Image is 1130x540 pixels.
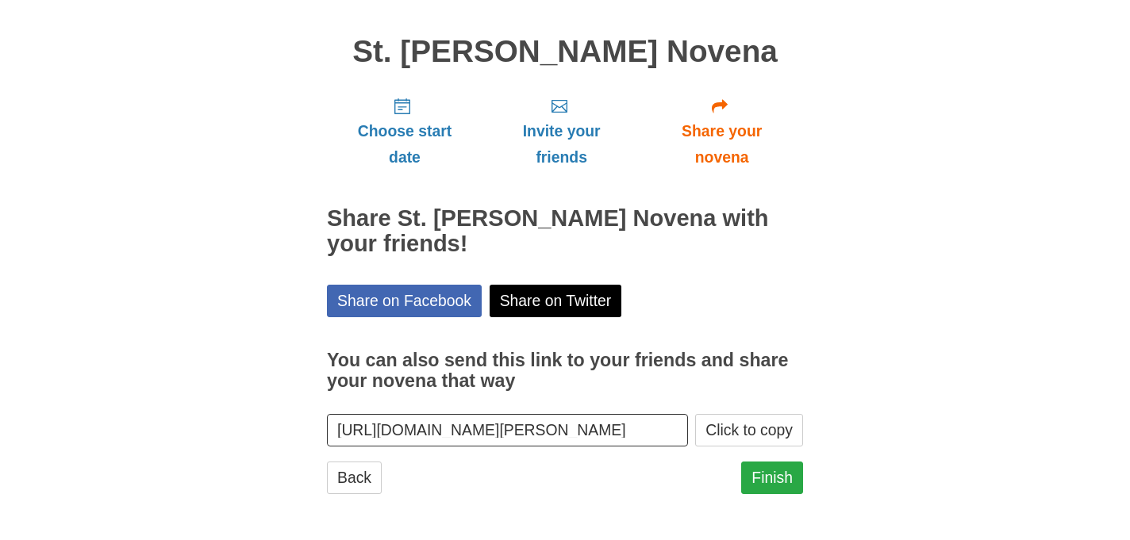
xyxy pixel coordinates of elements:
[327,206,803,257] h2: Share St. [PERSON_NAME] Novena with your friends!
[327,285,482,317] a: Share on Facebook
[327,35,803,69] h1: St. [PERSON_NAME] Novena
[741,461,803,494] a: Finish
[656,118,787,170] span: Share your novena
[482,84,640,178] a: Invite your friends
[498,118,625,170] span: Invite your friends
[343,118,467,170] span: Choose start date
[327,461,382,494] a: Back
[640,84,803,178] a: Share your novena
[327,350,803,391] h3: You can also send this link to your friends and share your novena that way
[695,414,803,446] button: Click to copy
[490,285,622,317] a: Share on Twitter
[327,84,482,178] a: Choose start date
